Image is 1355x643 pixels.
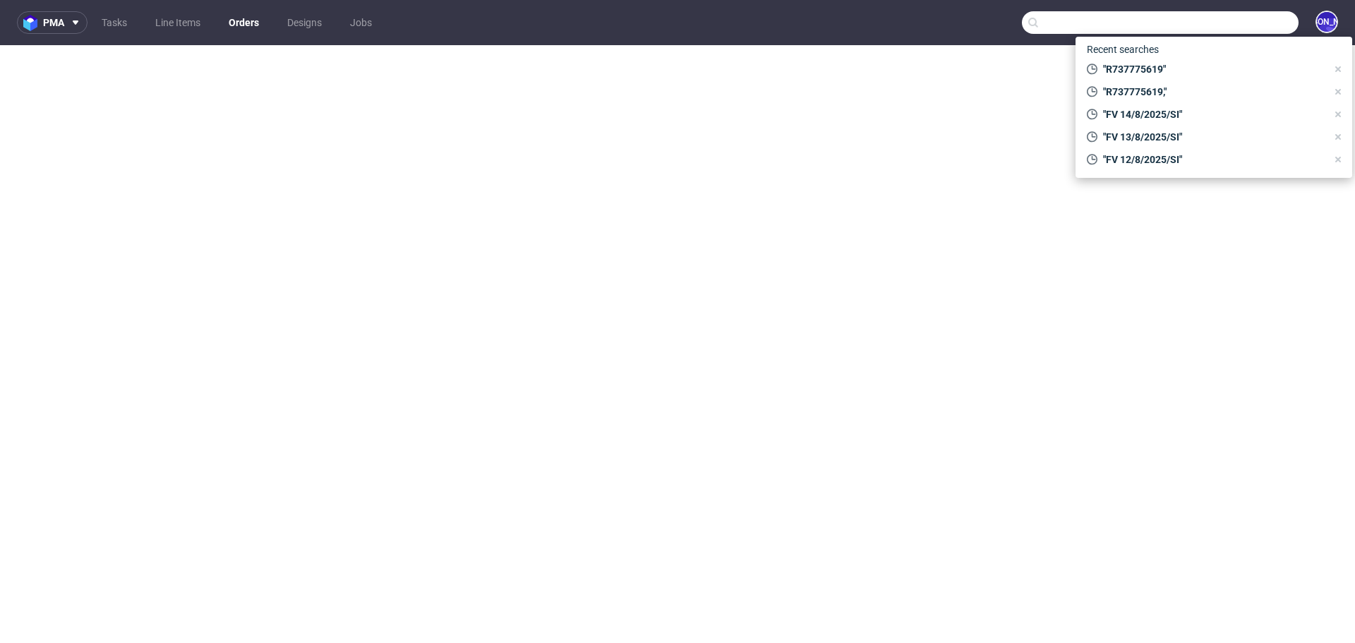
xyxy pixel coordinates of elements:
[1097,107,1327,121] span: "FV 14/8/2025/SI"
[147,11,209,34] a: Line Items
[1081,38,1164,61] span: Recent searches
[1097,62,1327,76] span: "R737775619"
[279,11,330,34] a: Designs
[1097,85,1327,99] span: "R737775619,"
[342,11,380,34] a: Jobs
[1097,130,1327,144] span: "FV 13/8/2025/SI"
[1317,12,1337,32] figcaption: [PERSON_NAME]
[93,11,135,34] a: Tasks
[1097,152,1327,167] span: "FV 12/8/2025/SI"
[17,11,88,34] button: pma
[220,11,267,34] a: Orders
[43,18,64,28] span: pma
[23,15,43,31] img: logo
